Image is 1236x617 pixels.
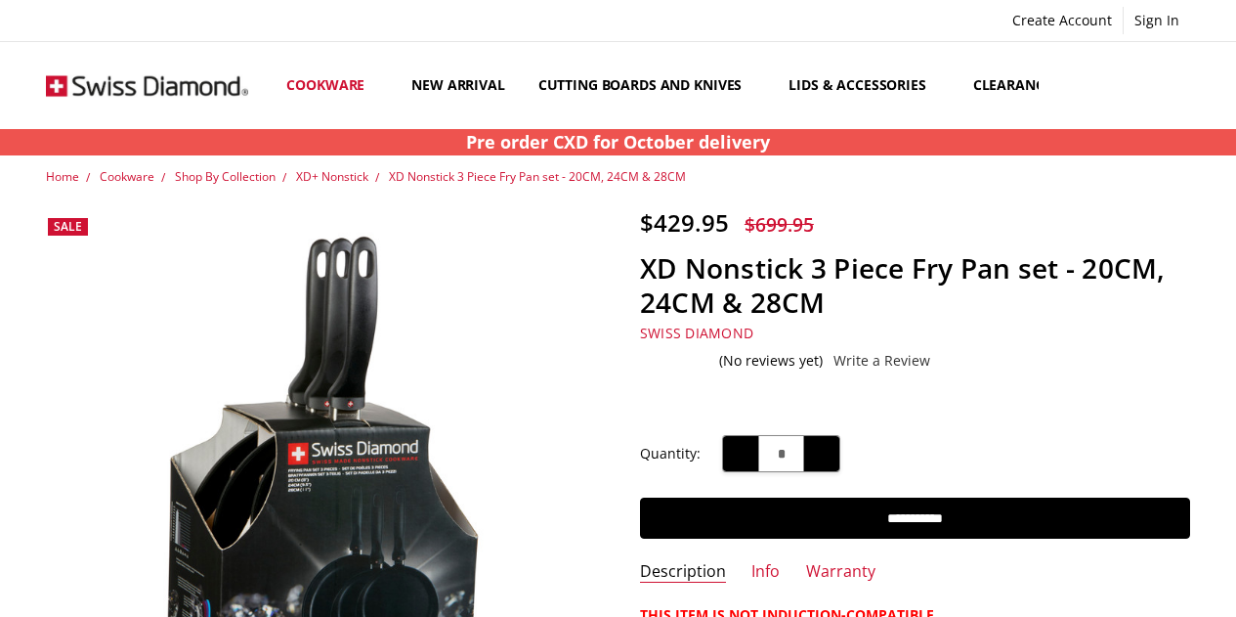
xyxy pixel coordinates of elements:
[54,218,82,235] span: Sale
[640,251,1190,320] h1: XD Nonstick 3 Piece Fry Pan set - 20CM, 24CM & 28CM
[806,561,875,584] a: Warranty
[100,168,154,185] a: Cookware
[751,561,780,584] a: Info
[395,42,521,129] a: New arrival
[1124,7,1190,34] a: Sign In
[833,353,930,369] a: Write a Review
[772,42,956,129] a: Lids & Accessories
[466,130,770,154] strong: Pre order CXD for October delivery
[46,45,248,126] img: Free Shipping On Every Order
[957,42,1083,129] a: Clearance
[46,168,79,185] a: Home
[745,211,814,238] span: $699.95
[389,168,686,185] a: XD Nonstick 3 Piece Fry Pan set - 20CM, 24CM & 28CM
[522,42,773,129] a: Cutting boards and knives
[640,443,701,464] label: Quantity:
[270,42,395,129] a: Cookware
[296,168,368,185] a: XD+ Nonstick
[1002,7,1123,34] a: Create Account
[175,168,276,185] a: Shop By Collection
[640,561,726,584] a: Description
[719,353,823,369] span: (No reviews yet)
[640,324,753,342] a: Swiss Diamond
[640,206,729,239] span: $429.95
